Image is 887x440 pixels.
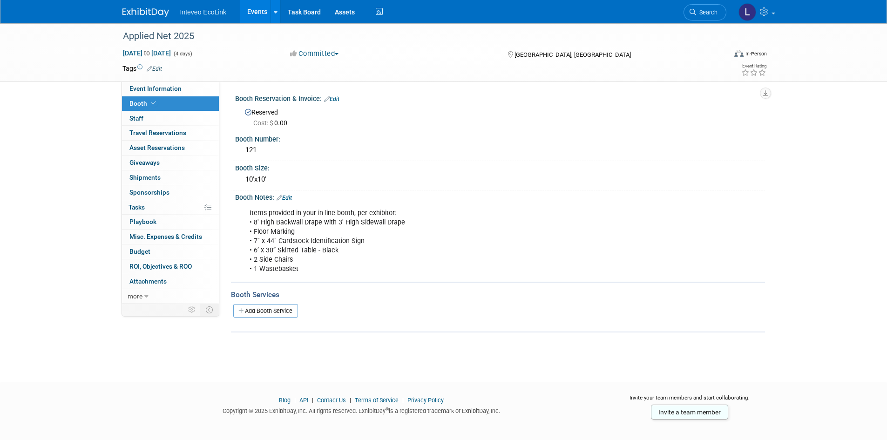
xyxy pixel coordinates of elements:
[122,96,219,111] a: Booth
[122,215,219,229] a: Playbook
[173,51,192,57] span: (4 days)
[129,218,156,225] span: Playbook
[129,129,186,136] span: Travel Reservations
[734,50,744,57] img: Format-Inperson.png
[147,66,162,72] a: Edit
[355,397,399,404] a: Terms of Service
[243,204,663,279] div: Items provided in your in-line booth, per exhibitor: • 8' High Backwall Drape with 3' High Sidewa...
[235,92,765,104] div: Booth Reservation & Invoice:
[129,233,202,240] span: Misc. Expenses & Credits
[253,119,274,127] span: Cost: $
[738,3,756,21] img: Luz Castillo
[129,159,160,166] span: Giveaways
[129,278,167,285] span: Attachments
[129,85,182,92] span: Event Information
[129,174,161,181] span: Shipments
[122,64,162,73] td: Tags
[741,64,766,68] div: Event Rating
[287,49,342,59] button: Committed
[122,141,219,155] a: Asset Reservations
[745,50,767,57] div: In-Person
[122,259,219,274] a: ROI, Objectives & ROO
[129,100,158,107] span: Booth
[129,203,145,211] span: Tasks
[128,292,142,300] span: more
[407,397,444,404] a: Privacy Policy
[122,289,219,304] a: more
[129,115,143,122] span: Staff
[129,248,150,255] span: Budget
[253,119,291,127] span: 0.00
[400,397,406,404] span: |
[242,105,758,128] div: Reserved
[151,101,156,106] i: Booth reservation complete
[122,405,601,415] div: Copyright © 2025 ExhibitDay, Inc. All rights reserved. ExhibitDay is a registered trademark of Ex...
[122,8,169,17] img: ExhibitDay
[299,397,308,404] a: API
[122,156,219,170] a: Giveaways
[142,49,151,57] span: to
[347,397,353,404] span: |
[233,304,298,318] a: Add Booth Service
[317,397,346,404] a: Contact Us
[386,407,389,412] sup: ®
[235,190,765,203] div: Booth Notes:
[671,48,767,62] div: Event Format
[515,51,631,58] span: [GEOGRAPHIC_DATA], [GEOGRAPHIC_DATA]
[310,397,316,404] span: |
[122,170,219,185] a: Shipments
[242,143,758,157] div: 121
[684,4,726,20] a: Search
[122,126,219,140] a: Travel Reservations
[122,81,219,96] a: Event Information
[279,397,291,404] a: Blog
[242,172,758,187] div: 10'x10'
[122,274,219,289] a: Attachments
[235,132,765,144] div: Booth Number:
[122,111,219,126] a: Staff
[324,96,339,102] a: Edit
[129,189,169,196] span: Sponsorships
[129,144,185,151] span: Asset Reservations
[122,49,171,57] span: [DATE] [DATE]
[615,394,765,408] div: Invite your team members and start collaborating:
[231,290,765,300] div: Booth Services
[122,185,219,200] a: Sponsorships
[200,304,219,316] td: Toggle Event Tabs
[122,244,219,259] a: Budget
[651,405,728,420] a: Invite a team member
[292,397,298,404] span: |
[120,28,712,45] div: Applied Net 2025
[235,161,765,173] div: Booth Size:
[180,8,227,16] span: Inteveo EcoLink
[184,304,200,316] td: Personalize Event Tab Strip
[696,9,718,16] span: Search
[122,230,219,244] a: Misc. Expenses & Credits
[129,263,192,270] span: ROI, Objectives & ROO
[122,200,219,215] a: Tasks
[277,195,292,201] a: Edit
